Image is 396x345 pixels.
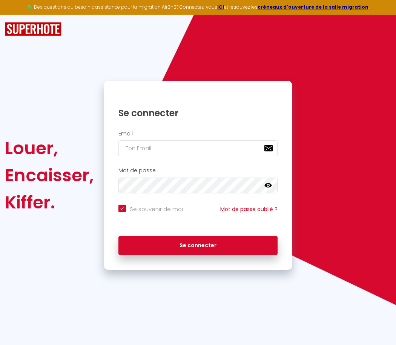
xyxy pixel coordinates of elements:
div: Louer, [5,135,94,162]
input: Ton Email [118,140,278,156]
a: ICI [217,4,224,10]
img: SuperHote logo [5,22,61,36]
div: Kiffer. [5,189,94,216]
h2: Mot de passe [118,167,278,174]
a: créneaux d'ouverture de la salle migration [258,4,368,10]
h2: Email [118,131,278,137]
h1: Se connecter [118,107,278,119]
div: Encaisser, [5,162,94,189]
a: Mot de passe oublié ? [220,205,278,213]
button: Se connecter [118,236,278,255]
